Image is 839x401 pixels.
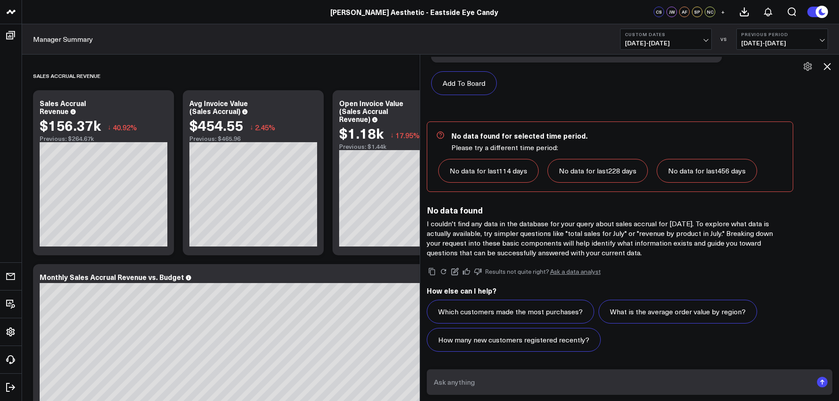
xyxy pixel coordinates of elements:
p: I couldn't find any data in the database for your query about sales accrual for [DATE]. To explor... [427,219,779,258]
div: Previous: $264.67k [40,135,167,142]
div: $454.55 [189,117,243,133]
span: ↓ [390,129,394,141]
button: Copy [427,266,437,277]
div: Previous: $465.96 [189,135,317,142]
button: Custom Dates[DATE]-[DATE] [620,29,712,50]
span: Results not quite right? [485,267,549,276]
div: VS [716,37,732,42]
h2: How else can I help? [427,286,833,295]
a: No data for last114 days [438,159,539,183]
div: Previous: $1.44k [339,143,467,150]
div: CS [654,7,664,17]
span: 2.45% [255,122,275,132]
div: Sales Accrual Revenue [40,98,86,116]
button: How many new customers registered recently? [427,328,601,352]
span: [DATE] - [DATE] [625,40,707,47]
span: ↓ [250,121,253,133]
div: AF [679,7,690,17]
div: $156.37k [40,117,101,133]
button: What is the average order value by region? [599,300,757,324]
a: [PERSON_NAME] Aesthetic - Eastside Eye Candy [330,7,498,17]
span: [DATE] - [DATE] [741,40,823,47]
button: Which customers made the most purchases? [427,300,594,324]
div: Monthly Sales Accrual Revenue vs. Budget [40,272,184,282]
div: SP [692,7,702,17]
a: Ask a data analyst [550,269,601,275]
p: Please try a different time period: [451,143,784,152]
div: Open Invoice Value (Sales Accrual Revenue) [339,98,403,124]
button: + [717,7,728,17]
span: 17.95% [395,130,420,140]
p: No data found for selected time period. [451,131,784,140]
div: $1.18k [339,125,384,141]
div: Sales Accrual Revenue [33,66,100,86]
div: Avg Invoice Value (Sales Accrual) [189,98,248,116]
b: Previous Period [741,32,823,37]
a: No data for last456 days [657,159,757,183]
span: + [721,9,725,15]
a: No data for last228 days [547,159,648,183]
button: Previous Period[DATE]-[DATE] [736,29,828,50]
span: 40.92% [113,122,137,132]
span: ↓ [107,121,111,133]
div: NC [705,7,715,17]
div: JW [666,7,677,17]
h3: No data found [427,205,779,215]
button: Add To Board [431,71,497,95]
a: Manager Summary [33,34,93,44]
b: Custom Dates [625,32,707,37]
